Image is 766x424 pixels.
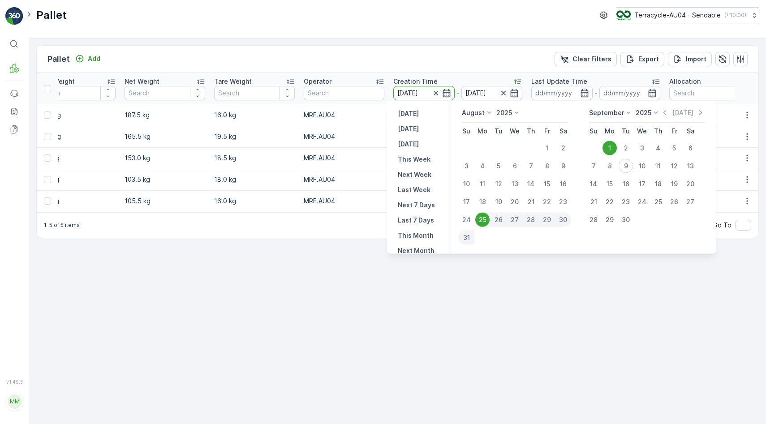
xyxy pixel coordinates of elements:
p: Allocation [669,77,701,86]
div: 1 [540,141,554,155]
div: 31 [458,231,474,245]
div: 30 [555,213,571,227]
p: Operator [304,77,331,86]
div: 15 [602,177,617,191]
p: Clear Filters [572,55,611,64]
p: Pallet [47,53,70,65]
p: [DATE] [398,109,419,118]
p: Net Weight [125,77,159,86]
div: 23 [556,195,570,209]
td: 165.5 kg [120,126,210,147]
p: Tare Weight [214,77,252,86]
div: 7 [586,159,601,173]
img: logo [5,7,23,25]
div: Toggle Row Selected [44,197,51,205]
div: 18 [475,195,490,209]
td: 121.5 kg [30,169,120,190]
input: dd/mm/yyyy [461,86,523,100]
div: 25 [475,213,490,227]
input: Search [669,86,750,100]
div: 3 [635,141,649,155]
th: Friday [666,123,682,139]
div: 12 [667,159,681,173]
div: 7 [524,159,538,173]
button: Last Week [394,184,434,195]
div: 2 [619,141,633,155]
div: Toggle Row Selected [44,133,51,140]
div: 26 [491,213,507,227]
div: 12 [491,177,506,191]
td: 16.0 kg [210,190,299,212]
div: 21 [524,195,538,209]
div: Toggle Row Selected [44,176,51,183]
div: 28 [523,213,539,227]
td: 103.5 kg [120,169,210,190]
button: Today [394,124,422,134]
th: Tuesday [491,123,507,139]
input: Search [214,86,295,100]
div: 17 [635,177,649,191]
th: Sunday [458,123,474,139]
button: Next 7 Days [394,200,439,210]
div: 19 [667,177,681,191]
button: Import [668,52,712,66]
button: Export [620,52,664,66]
div: 17 [459,195,473,209]
div: 20 [508,195,522,209]
th: Monday [602,123,618,139]
div: MM [8,394,22,409]
div: 27 [683,195,697,209]
div: 26 [667,195,681,209]
p: Last Week [398,185,430,194]
p: Next Month [398,246,435,255]
div: 21 [586,195,601,209]
td: MRF.AU04 [299,147,389,169]
div: 5 [491,159,506,173]
div: 24 [635,195,649,209]
p: [DATE] [672,108,693,117]
p: [DATE] [398,140,419,149]
button: Terracycle-AU04 - Sendable(+10:00) [616,7,759,23]
button: This Week [394,154,434,165]
p: [DATE] [398,124,419,133]
div: 20 [683,177,697,191]
td: 18.0 kg [210,169,299,190]
div: Toggle Row Selected [44,111,51,119]
p: This Week [398,155,430,164]
p: - [594,88,598,99]
button: Yesterday [394,108,422,119]
p: Pallet [36,8,67,22]
div: 25 [651,195,665,209]
td: 187.5 kg [120,104,210,126]
button: Tomorrow [394,139,422,150]
th: Saturday [555,123,571,139]
button: MM [5,386,23,417]
p: Import [686,55,706,64]
div: 14 [524,177,538,191]
td: 105.5 kg [120,190,210,212]
p: 2025 [496,108,512,117]
div: 30 [619,213,633,227]
td: MRF.AU04 [299,104,389,126]
div: 10 [459,177,473,191]
td: 121.5 kg [30,190,120,212]
div: 8 [540,159,554,173]
div: 19 [491,195,506,209]
td: 19.5 kg [210,126,299,147]
td: 185.0 kg [30,126,120,147]
div: 16 [619,177,633,191]
input: dd/mm/yyyy [393,86,455,100]
div: 8 [602,159,617,173]
div: 6 [508,159,522,173]
span: Go To [713,221,732,230]
th: Saturday [682,123,698,139]
td: MRF.AU04 [299,126,389,147]
button: Next Week [394,169,435,180]
input: dd/mm/yyyy [599,86,661,100]
div: 10 [635,159,649,173]
div: 22 [602,195,617,209]
td: MRF.AU04 [299,169,389,190]
th: Thursday [650,123,666,139]
input: Search [304,86,384,100]
div: 9 [556,159,570,173]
